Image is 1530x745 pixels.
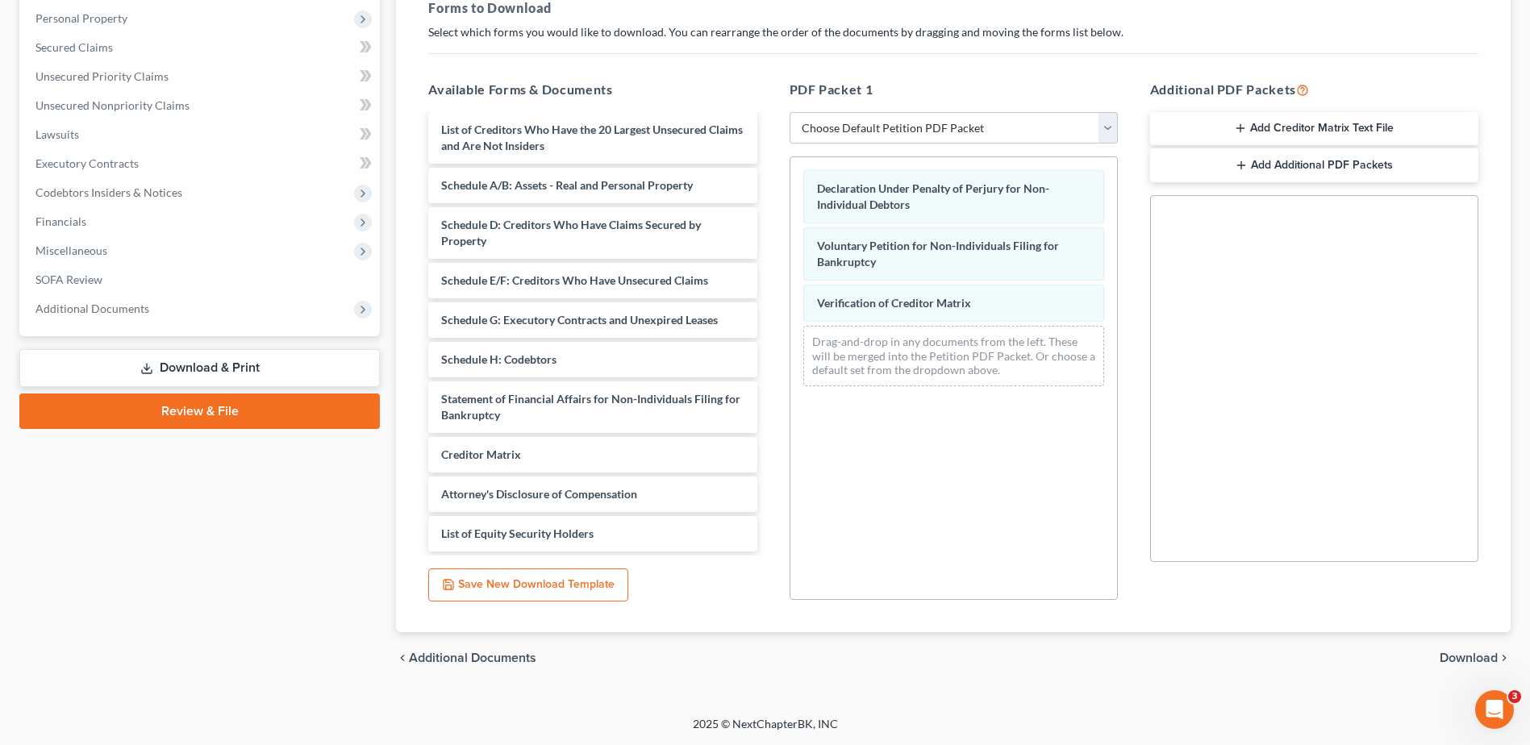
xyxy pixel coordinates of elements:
span: Additional Documents [35,302,149,315]
span: Creditor Matrix [441,447,521,461]
span: Attorney's Disclosure of Compensation [441,487,637,501]
span: Schedule E/F: Creditors Who Have Unsecured Claims [441,273,708,287]
a: chevron_left Additional Documents [396,651,536,664]
span: List of Creditors Who Have the 20 Largest Unsecured Claims and Are Not Insiders [441,123,743,152]
span: Schedule D: Creditors Who Have Claims Secured by Property [441,218,701,248]
span: Personal Property [35,11,127,25]
span: Unsecured Nonpriority Claims [35,98,190,112]
a: SOFA Review [23,265,380,294]
a: Unsecured Priority Claims [23,62,380,91]
span: Schedule H: Codebtors [441,352,557,366]
iframe: Intercom live chat [1475,690,1514,729]
div: 2025 © NextChapterBK, INC [306,716,1225,745]
a: Executory Contracts [23,149,380,178]
span: Schedule A/B: Assets - Real and Personal Property [441,178,693,192]
h5: PDF Packet 1 [790,80,1118,99]
button: Add Creditor Matrix Text File [1150,112,1478,146]
i: chevron_right [1498,651,1511,664]
h5: Additional PDF Packets [1150,80,1478,99]
span: Voluntary Petition for Non-Individuals Filing for Bankruptcy [817,239,1059,268]
a: Download & Print [19,349,380,387]
span: Statement of Financial Affairs for Non-Individuals Filing for Bankruptcy [441,392,740,422]
span: List of Equity Security Holders [441,526,594,540]
a: Secured Claims [23,33,380,62]
span: 3 [1508,690,1521,703]
span: Verification of Creditor Matrix [817,296,971,310]
span: Schedule G: Executory Contracts and Unexpired Leases [441,313,718,327]
p: Select which forms you would like to download. You can rearrange the order of the documents by dr... [428,24,1478,40]
span: Financials [35,214,86,228]
h5: Available Forms & Documents [428,80,757,99]
span: Unsecured Priority Claims [35,69,169,83]
button: Save New Download Template [428,568,628,602]
a: Lawsuits [23,120,380,149]
div: Drag-and-drop in any documents from the left. These will be merged into the Petition PDF Packet. ... [803,326,1104,386]
button: Download chevron_right [1440,651,1511,664]
button: Add Additional PDF Packets [1150,148,1478,182]
a: Review & File [19,393,380,429]
span: SOFA Review [35,273,102,286]
span: Codebtors Insiders & Notices [35,185,182,199]
span: Declaration Under Penalty of Perjury for Non-Individual Debtors [817,181,1049,211]
span: Lawsuits [35,127,79,141]
i: chevron_left [396,651,409,664]
span: Miscellaneous [35,243,107,257]
a: Unsecured Nonpriority Claims [23,91,380,120]
span: Executory Contracts [35,156,139,170]
span: Secured Claims [35,40,113,54]
span: Download [1440,651,1498,664]
span: Additional Documents [409,651,536,664]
